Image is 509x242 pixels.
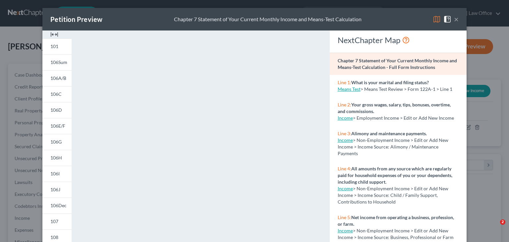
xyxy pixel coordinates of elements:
span: Line 1: [338,80,351,85]
a: Means Test [338,86,361,92]
a: Income [338,228,353,233]
span: > Non-Employment Income > Edit or Add New Income > Income Source: Business, Professional or Farm [338,228,454,240]
span: Line 4: [338,166,351,171]
a: 106G [42,134,72,150]
span: 106Sum [50,59,67,65]
a: 106A/B [42,70,72,86]
div: Chapter 7 Statement of Your Current Monthly Income and Means-Test Calculation [174,16,362,23]
span: > Non-Employment Income > Edit or Add New Income > Income Source: Alimony / Maintenance Payments [338,137,448,156]
span: 106Dec [50,203,67,208]
a: 106E/F [42,118,72,134]
span: > Means Test Review > Form 122A-1 > Line 1 [361,86,452,92]
a: 106C [42,86,72,102]
button: × [454,15,459,23]
strong: Net income from operating a business, profession, or farm. [338,214,454,227]
strong: Your gross wages, salary, tips, bonuses, overtime, and commissions. [338,102,451,114]
span: Line 2: [338,102,351,107]
a: Income [338,115,353,121]
span: 106G [50,139,62,145]
a: 106Dec [42,198,72,213]
span: 106H [50,155,62,160]
a: 106Sum [42,54,72,70]
span: 108 [50,234,58,240]
span: 106C [50,91,62,97]
a: 101 [42,38,72,54]
span: 106E/F [50,123,65,129]
span: 106J [50,187,60,192]
a: Income [338,137,353,143]
span: Line 5: [338,214,351,220]
strong: All amounts from any source which are regularly paid for household expenses of you or your depend... [338,166,452,185]
img: help-close-5ba153eb36485ed6c1ea00a893f15db1cb9b99d6cae46e1a8edb6c62d00a1a76.svg [443,15,451,23]
a: Income [338,186,353,191]
span: 106A/B [50,75,66,81]
div: NextChapter Map [338,35,459,45]
a: 106I [42,166,72,182]
strong: Alimony and maintenance payments. [351,131,427,136]
a: 106J [42,182,72,198]
span: 107 [50,218,58,224]
span: > Employment Income > Edit or Add New Income [353,115,454,121]
a: 106H [42,150,72,166]
a: 107 [42,213,72,229]
div: Petition Preview [50,15,102,24]
img: expand-e0f6d898513216a626fdd78e52531dac95497ffd26381d4c15ee2fc46db09dca.svg [50,30,58,38]
span: 2 [500,219,505,225]
a: 106D [42,102,72,118]
img: map-eea8200ae884c6f1103ae1953ef3d486a96c86aabb227e865a55264e3737af1f.svg [433,15,441,23]
span: > Non-Employment Income > Edit or Add New Income > Income Source: Child / Family Support, Contrib... [338,186,448,205]
strong: What is your marital and filing status? [351,80,429,85]
span: 106I [50,171,60,176]
strong: Chapter 7 Statement of Your Current Monthly Income and Means-Test Calculation - Full Form Instruc... [338,58,457,70]
iframe: Intercom live chat [486,219,502,235]
span: 106D [50,107,62,113]
span: Line 3: [338,131,351,136]
span: 101 [50,43,58,49]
